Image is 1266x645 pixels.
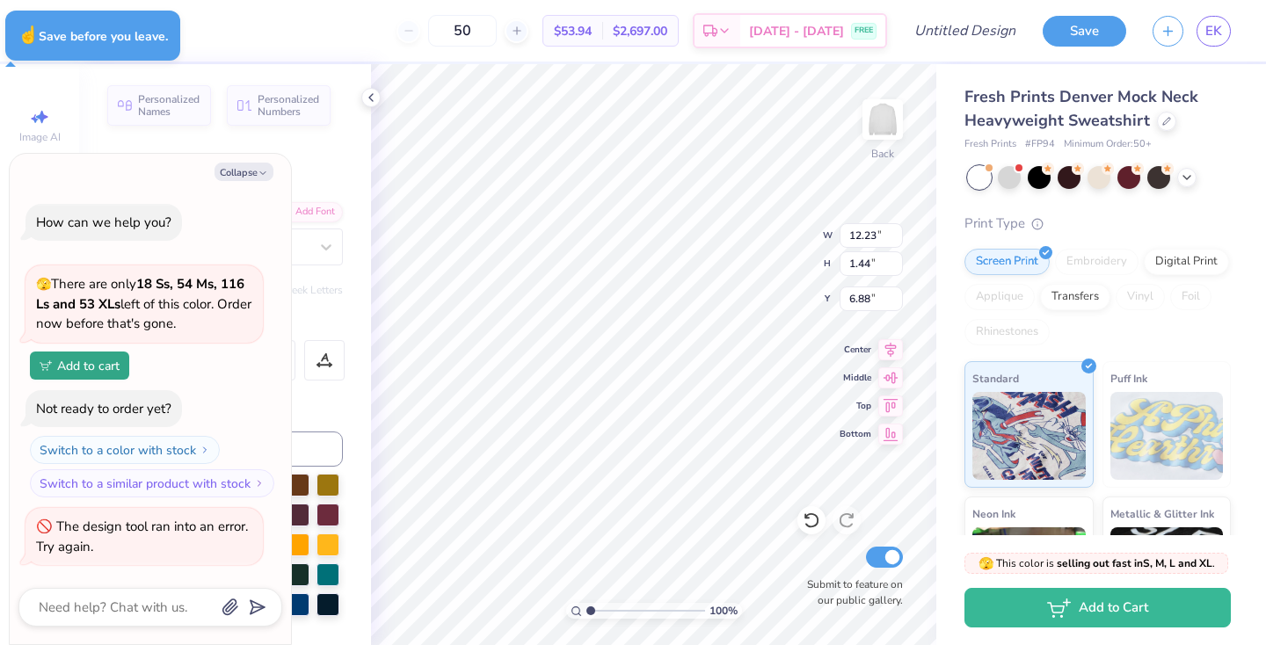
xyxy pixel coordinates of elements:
div: The design tool ran into an error. Try again. [36,518,248,555]
span: [DATE] - [DATE] [749,22,844,40]
div: How can we help you? [36,214,171,231]
span: There are only left of this color. Order now before that's gone. [36,275,251,332]
img: Metallic & Glitter Ink [1110,527,1224,615]
span: Bottom [840,428,871,440]
button: Switch to a color with stock [30,436,220,464]
span: Neon Ink [972,504,1015,523]
span: This color is . [979,555,1215,571]
strong: 18 Ss, 54 Ms, 116 Ls and 53 XLs [36,275,244,313]
div: Add Font [273,202,343,222]
strong: selling out fast in S, M, L and XL [1057,556,1212,570]
span: # FP94 [1025,137,1055,152]
span: Personalized Numbers [258,93,320,118]
button: Switch to a similar product with stock [30,469,274,497]
div: Applique [964,284,1035,310]
label: Submit to feature on our public gallery. [797,576,903,608]
div: Foil [1170,284,1211,310]
img: Standard [972,392,1086,480]
span: Minimum Order: 50 + [1064,137,1152,152]
div: Screen Print [964,249,1050,275]
span: 🫣 [36,276,51,293]
button: Add to cart [30,351,129,380]
span: $2,697.00 [613,22,667,40]
div: Print Type [964,214,1231,234]
img: Back [865,102,900,137]
span: $53.94 [554,22,592,40]
div: Digital Print [1144,249,1229,275]
a: EK [1197,16,1231,47]
div: Embroidery [1055,249,1139,275]
img: Puff Ink [1110,392,1224,480]
span: Puff Ink [1110,369,1147,388]
span: Middle [840,372,871,384]
span: Personalized Names [138,93,200,118]
button: Save [1043,16,1126,47]
button: Add to Cart [964,588,1231,627]
span: Metallic & Glitter Ink [1110,504,1214,523]
div: Not ready to order yet? [36,400,171,417]
span: Fresh Prints [964,137,1016,152]
input: – – [428,15,497,47]
img: Switch to a similar product with stock [254,478,265,489]
input: Untitled Design [900,13,1030,48]
img: Add to cart [40,360,52,371]
button: Collapse [215,163,273,181]
span: Image AI [19,130,61,144]
img: Switch to a color with stock [200,445,210,455]
img: Neon Ink [972,527,1086,615]
div: Back [871,146,894,162]
div: Transfers [1040,284,1110,310]
span: Center [840,344,871,356]
span: Top [840,400,871,412]
span: 🫣 [979,555,993,572]
div: Rhinestones [964,319,1050,345]
span: 100 % [709,603,738,619]
span: Fresh Prints Denver Mock Neck Heavyweight Sweatshirt [964,86,1198,131]
span: FREE [855,25,873,37]
span: EK [1205,21,1222,41]
span: Standard [972,369,1019,388]
div: Vinyl [1116,284,1165,310]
